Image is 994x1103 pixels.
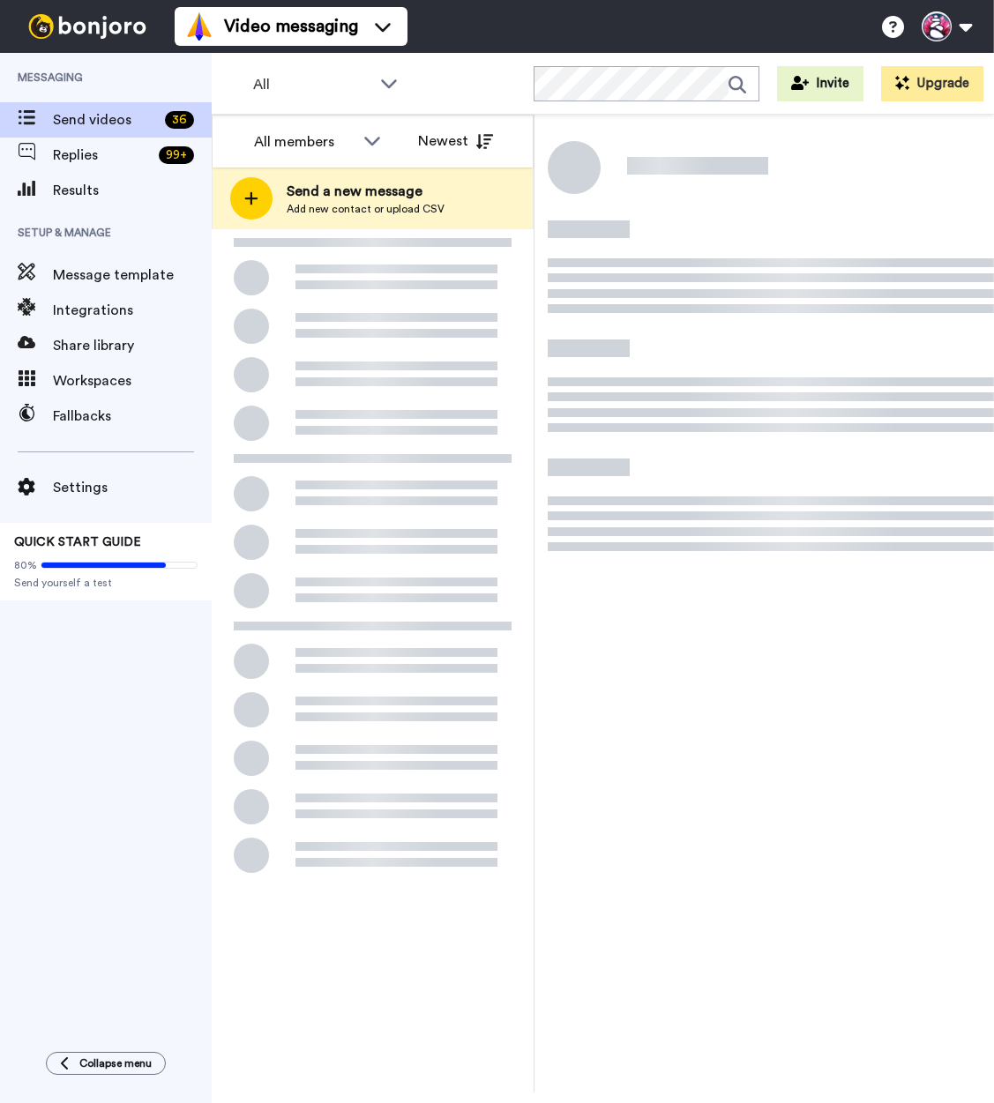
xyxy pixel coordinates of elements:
span: Send yourself a test [14,576,198,590]
button: Newest [405,123,506,159]
span: Send a new message [287,181,445,202]
span: 80% [14,558,37,572]
div: 99 + [159,146,194,164]
button: Collapse menu [46,1052,166,1075]
span: QUICK START GUIDE [14,536,141,548]
span: Message template [53,265,212,286]
span: Collapse menu [79,1056,152,1070]
span: All [253,74,371,95]
span: Workspaces [53,370,212,391]
button: Invite [777,66,863,101]
span: Video messaging [224,14,358,39]
span: Fallbacks [53,406,212,427]
span: Add new contact or upload CSV [287,202,445,216]
button: Upgrade [881,66,983,101]
span: Replies [53,145,152,166]
div: 36 [165,111,194,129]
span: Integrations [53,300,212,321]
span: Results [53,180,212,201]
img: vm-color.svg [185,12,213,41]
img: bj-logo-header-white.svg [21,14,153,39]
div: All members [254,131,355,153]
span: Settings [53,477,212,498]
span: Send videos [53,109,158,130]
span: Share library [53,335,212,356]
